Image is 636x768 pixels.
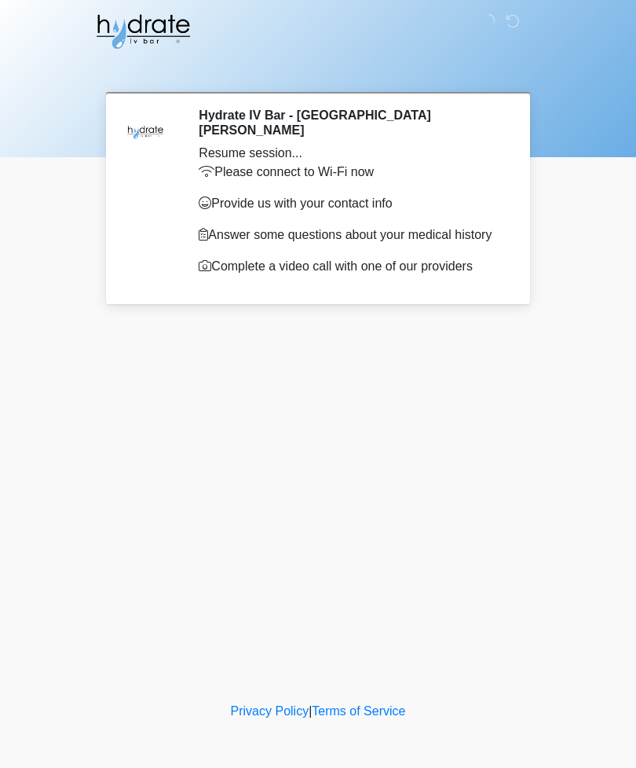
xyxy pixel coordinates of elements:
img: Agent Avatar [122,108,169,155]
h1: ‎ ‎ ‎ [98,57,538,86]
p: Answer some questions about your medical history [199,226,503,244]
p: Please connect to Wi-Fi now [199,163,503,182]
a: Terms of Service [312,704,405,718]
a: | [309,704,312,718]
img: Hydrate IV Bar - Fort Collins Logo [94,12,192,51]
p: Complete a video call with one of our providers [199,257,503,276]
div: Resume session... [199,144,503,163]
h2: Hydrate IV Bar - [GEOGRAPHIC_DATA][PERSON_NAME] [199,108,503,138]
p: Provide us with your contact info [199,194,503,213]
a: Privacy Policy [231,704,309,718]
